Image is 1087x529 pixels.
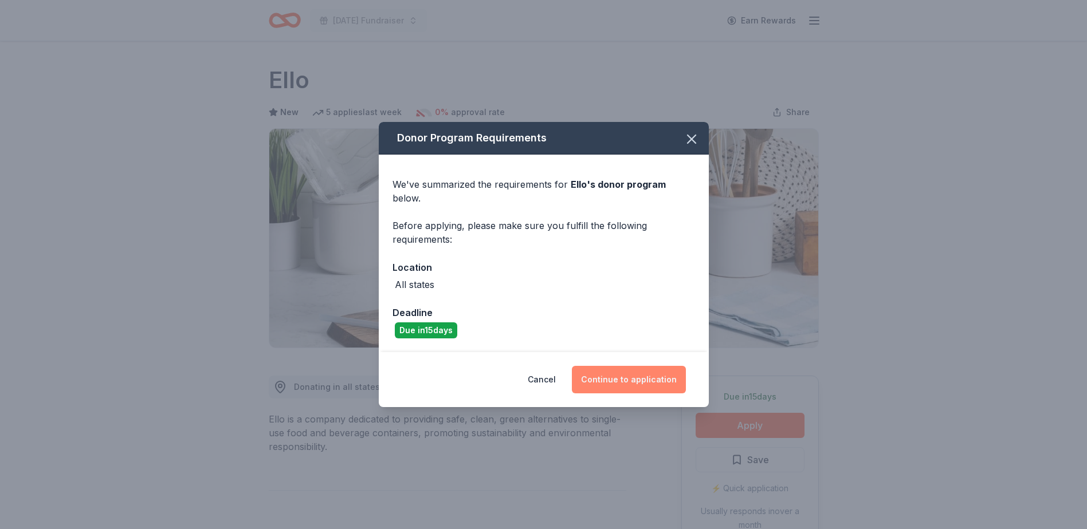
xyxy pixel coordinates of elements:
div: Due in 15 days [395,322,457,338]
button: Cancel [528,366,556,393]
button: Continue to application [572,366,686,393]
div: Before applying, please make sure you fulfill the following requirements: [393,219,695,246]
div: Deadline [393,305,695,320]
div: We've summarized the requirements for below. [393,177,695,205]
span: Ello 's donor program [571,179,666,190]
div: Donor Program Requirements [379,122,709,155]
div: Location [393,260,695,275]
div: All states [395,278,434,291]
